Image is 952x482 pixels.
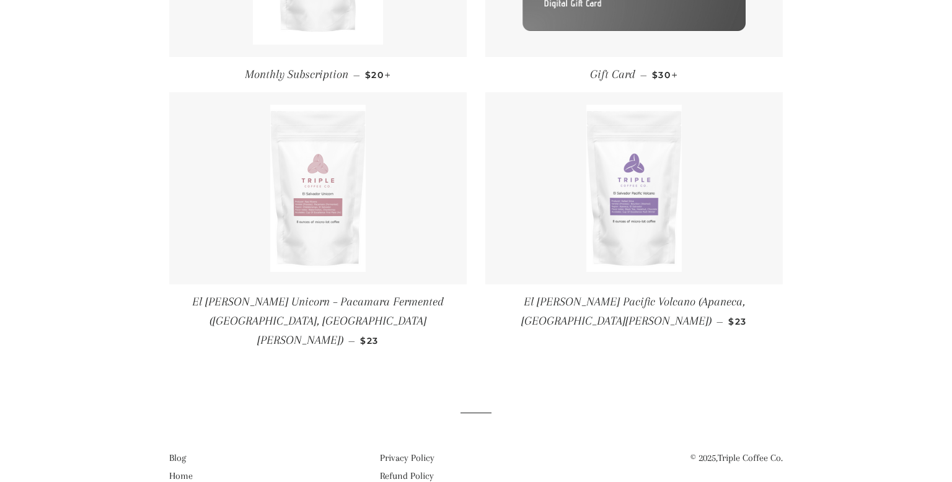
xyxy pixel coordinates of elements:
a: Triple Coffee Co. [718,452,783,463]
span: Monthly Subscription [245,68,348,81]
a: Gift Card — $30 [485,57,783,92]
span: $30 [652,69,678,81]
a: Refund Policy [380,470,434,481]
span: — [716,316,723,327]
span: $23 [360,335,378,346]
a: El [PERSON_NAME] Pacific Volcano (Apaneca, [GEOGRAPHIC_DATA][PERSON_NAME]) — $23 [485,284,783,340]
span: $23 [728,316,746,327]
a: Monthly Subscription — $20 [169,57,467,92]
span: — [353,69,360,81]
a: El Salvador Unicorn – Pacamara Fermented (Chalatenango, El Salvador) [169,92,467,284]
a: Blog [169,452,186,463]
p: © 2025, [591,450,783,466]
span: El [PERSON_NAME] Pacific Volcano (Apaneca, [GEOGRAPHIC_DATA][PERSON_NAME]) [521,295,744,328]
a: El [PERSON_NAME] Unicorn – Pacamara Fermented ([GEOGRAPHIC_DATA], [GEOGRAPHIC_DATA][PERSON_NAME])... [169,284,467,359]
span: El [PERSON_NAME] Unicorn – Pacamara Fermented ([GEOGRAPHIC_DATA], [GEOGRAPHIC_DATA][PERSON_NAME]) [192,295,444,348]
a: Privacy Policy [380,452,434,463]
span: — [640,69,647,81]
span: Gift Card [590,68,635,81]
a: El Salvador Pacific Volcano (Apaneca, El Salvador) [485,92,783,284]
img: El Salvador Unicorn – Pacamara Fermented (Chalatenango, El Salvador) [270,105,366,272]
span: $20 [365,69,391,81]
a: Home [169,470,193,481]
span: — [348,335,355,346]
img: El Salvador Pacific Volcano (Apaneca, El Salvador) [586,105,682,272]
